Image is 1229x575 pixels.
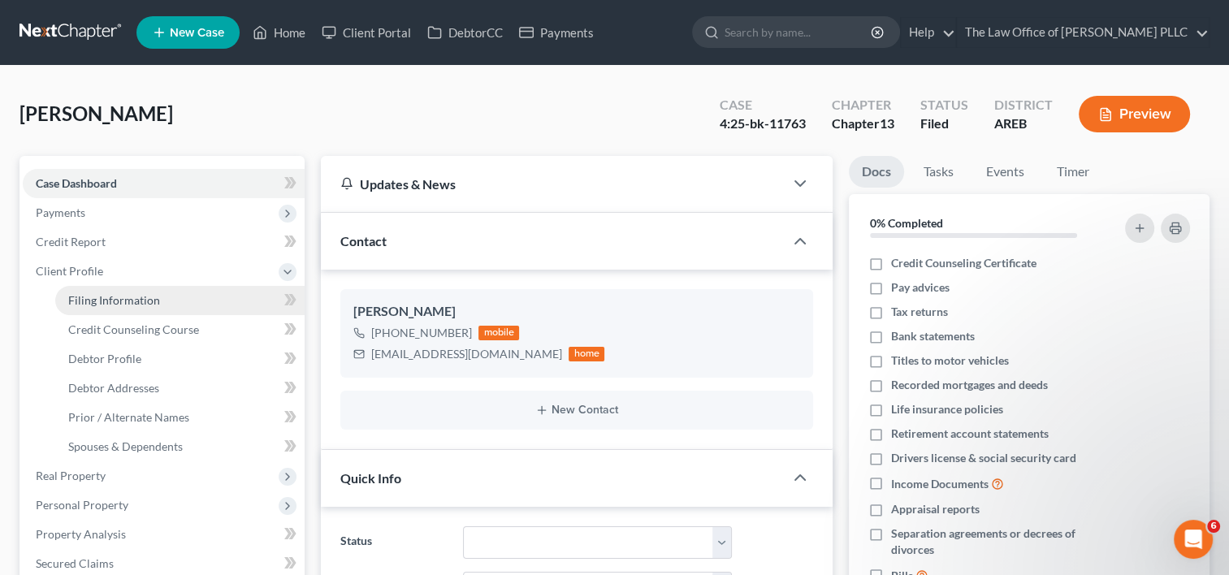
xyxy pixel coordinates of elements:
div: Updates & News [340,175,764,192]
button: New Contact [353,404,800,417]
a: Property Analysis [23,520,305,549]
a: Client Portal [314,18,419,47]
a: Debtor Profile [55,344,305,374]
a: Spouses & Dependents [55,432,305,461]
span: Payments [36,205,85,219]
strong: 0% Completed [870,216,943,230]
div: [EMAIL_ADDRESS][DOMAIN_NAME] [371,346,562,362]
input: Search by name... [725,17,873,47]
a: Debtor Addresses [55,374,305,403]
button: Start recording [103,451,116,464]
span: Case Dashboard [36,176,117,190]
iframe: Intercom live chat [1174,520,1213,559]
div: Furonda says… [13,227,312,275]
a: Home [245,18,314,47]
span: Prior / Alternate Names [68,410,189,424]
a: DebtorCC [419,18,511,47]
span: Property Analysis [36,527,126,541]
a: Payments [511,18,602,47]
div: Thats the thing, I shouldnt have to calculate a monthly average. why wont the system do it? I alr... [58,126,312,225]
a: Case Dashboard [23,169,305,198]
div: 4:25-bk-11763 [720,115,806,133]
div: [PHONE_NUMBER] [371,325,472,341]
a: Credit Counseling Course [55,315,305,344]
span: Quick Info [340,470,401,486]
span: Separation agreements or decrees of divorces [891,525,1106,558]
h1: Operator [79,15,136,28]
a: Help [901,18,955,47]
span: Recorded mortgages and deeds [891,377,1048,393]
span: 13 [880,115,894,131]
div: We do have this feature for the employment income section to average all pay advices entered, but... [13,275,266,493]
span: Real Property [36,469,106,482]
div: [PERSON_NAME] [353,302,800,322]
a: Timer [1044,156,1102,188]
div: Filed [920,115,968,133]
div: Case [720,96,806,115]
span: [PERSON_NAME] [19,102,173,125]
a: The Law Office of [PERSON_NAME] PLLC [957,18,1209,47]
div: $2726 is the monthly average [115,227,312,262]
a: Filing Information [55,286,305,315]
div: Status [920,96,968,115]
span: New Case [170,27,224,39]
span: Credit Counseling Course [68,322,199,336]
button: Preview [1079,96,1190,132]
span: Personal Property [36,498,128,512]
button: Emoji picker [25,451,38,464]
button: Home [254,6,285,37]
span: Secured Claims [36,556,114,570]
span: Contact [340,233,387,249]
div: Thats the thing, I shouldnt have to calculate a monthly average. why wont the system do it? I alr... [71,136,299,215]
span: Filing Information [68,293,160,307]
a: Events [973,156,1037,188]
span: Pay advices [891,279,950,296]
span: Tax returns [891,304,948,320]
button: Gif picker [51,451,64,464]
label: Status [332,526,454,559]
div: District [994,96,1053,115]
a: Prior / Alternate Names [55,403,305,432]
div: We do have this feature for the employment income section to average all pay advices entered, but... [26,284,253,396]
span: Debtor Profile [68,352,141,365]
a: Credit Report [23,227,305,257]
button: go back [11,6,41,37]
span: Client Profile [36,264,103,278]
span: Bank statements [891,328,975,344]
div: mobile [478,326,519,340]
div: Furonda says… [13,126,312,227]
img: Profile image for Operator [46,9,72,35]
span: Appraisal reports [891,501,980,517]
span: Credit Report [36,235,106,249]
button: Send a message… [279,444,305,470]
span: Life insurance policies [891,401,1003,417]
span: Spouses & Dependents [68,439,183,453]
a: Docs [849,156,904,188]
span: Income Documents [891,476,989,492]
div: Chapter [832,115,894,133]
span: Debtor Addresses [68,381,159,395]
div: $2726 is the monthly average [128,236,299,253]
a: Tasks [911,156,967,188]
div: AREB [994,115,1053,133]
div: home [569,347,604,361]
span: Drivers license & social security card [891,450,1076,466]
span: Retirement account statements [891,426,1049,442]
span: Credit Counseling Certificate [891,255,1036,271]
div: James says… [13,275,312,506]
span: Titles to motor vehicles [891,352,1009,369]
span: 6 [1207,520,1220,533]
div: Close [285,6,314,36]
button: Upload attachment [77,451,90,464]
div: I have also added the payment entry for you into the non-employment section. It should be under t... [26,404,253,483]
textarea: Message… [14,417,311,444]
div: Chapter [832,96,894,115]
